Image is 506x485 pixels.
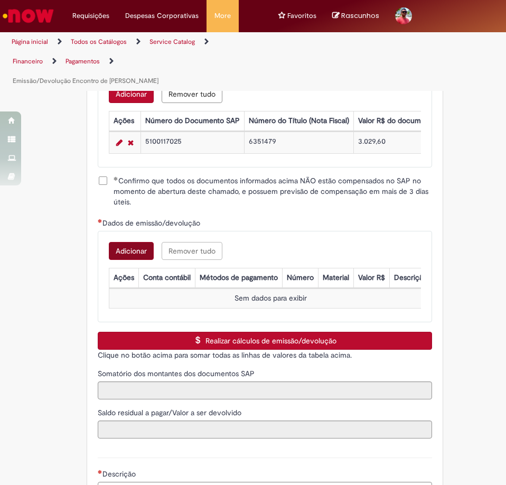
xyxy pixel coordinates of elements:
span: Confirmo que todos os documentos informados acima NÃO estão compensados no SAP no momento de aber... [114,175,432,207]
a: Service Catalog [149,38,195,46]
button: Add a row for Dados de emissão/devolução [109,242,154,260]
th: Descrição [390,268,432,288]
span: More [214,11,231,21]
th: Valor R$ [354,268,390,288]
button: Realizar cálculos de emissão/devolução [98,332,432,350]
th: Número do Documento SAP [141,111,245,131]
th: Número do Título (Nota Fiscal) [245,111,354,131]
th: Métodos de pagamento [195,268,283,288]
span: Favoritos [287,11,316,21]
a: Todos os Catálogos [71,38,127,46]
ul: Trilhas de página [8,32,245,91]
th: Material [318,268,354,288]
td: 3.029,60 [354,132,456,154]
span: Somente leitura - Saldo residual a pagar/Valor a ser devolvido [98,408,243,417]
a: Página inicial [12,38,48,46]
td: Sem dados para exibir [109,289,432,309]
span: Necessários [98,470,102,474]
span: Obrigatório Preenchido [114,176,118,181]
th: Número [283,268,318,288]
span: Requisições [72,11,109,21]
a: Remover linha 1 [125,136,136,149]
span: Dados de emissão/devolução [102,218,202,228]
th: Valor R$ do documento SAP [354,111,456,131]
th: Conta contábil [139,268,195,288]
th: Ações [109,111,141,131]
a: No momento, sua lista de rascunhos tem 0 Itens [332,11,379,21]
a: Pagamentos [65,57,100,66]
button: Remove all rows for Informações do(s) documento(s) a ser(em) abatido(s) [162,85,222,103]
span: Somente leitura - Somatório dos montantes dos documentos SAP [98,369,257,378]
td: 5100117025 [141,132,245,154]
span: Descrição [102,469,138,479]
a: Emissão/Devolução Encontro de [PERSON_NAME] [13,77,158,85]
input: Saldo residual a pagar/Valor a ser devolvido [98,421,432,439]
p: Clique no botão acima para somar todas as linhas de valores da tabela acima. [98,350,432,360]
input: Somatório dos montantes dos documentos SAP [98,381,432,399]
td: 6351479 [245,132,354,154]
span: Necessários [98,219,102,223]
label: Somente leitura - Saldo residual a pagar/Valor a ser devolvido [98,407,243,418]
label: Somente leitura - Somatório dos montantes dos documentos SAP [98,368,257,379]
a: Financeiro [13,57,43,66]
button: Add a row for Informações do(s) documento(s) a ser(em) abatido(s) [109,85,154,103]
span: Despesas Corporativas [125,11,199,21]
span: Rascunhos [341,11,379,21]
img: ServiceNow [1,5,55,26]
th: Ações [109,268,139,288]
a: Editar Linha 1 [114,136,125,149]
